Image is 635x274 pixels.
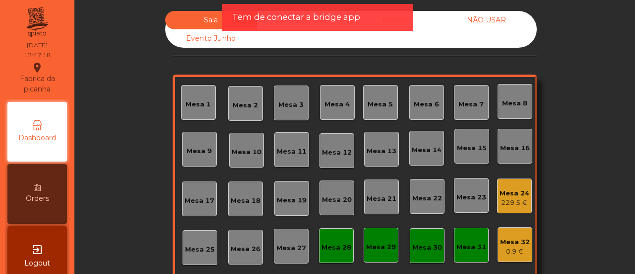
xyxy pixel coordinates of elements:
div: Mesa 10 [232,147,261,157]
div: Mesa 6 [414,99,439,109]
div: Mesa 27 [276,243,306,253]
span: Logout [24,258,50,269]
div: Mesa 3 [278,100,304,110]
div: Mesa 17 [185,196,214,206]
div: [DATE] [27,41,48,50]
div: Mesa 9 [187,146,212,156]
div: NÃO USAR [441,11,532,29]
span: Tem de conectar a bridge app [232,11,360,23]
div: Mesa 14 [412,145,442,155]
div: Mesa 12 [322,148,352,158]
div: Mesa 13 [367,146,396,156]
div: Mesa 19 [277,195,307,205]
div: Mesa 11 [277,147,307,157]
div: 229.5 € [500,198,529,208]
div: Mesa 4 [324,99,350,109]
div: Mesa 18 [231,196,260,206]
span: Dashboard [18,133,56,143]
div: Mesa 25 [185,245,215,255]
div: Mesa 5 [368,99,393,109]
div: Mesa 21 [367,194,396,204]
div: Mesa 1 [186,99,211,109]
div: Mesa 16 [500,143,530,153]
div: Mesa 28 [321,243,351,253]
div: Mesa 30 [412,243,442,253]
div: Mesa 29 [366,242,396,252]
div: Mesa 26 [231,244,260,254]
div: Mesa 22 [412,193,442,203]
div: Mesa 15 [457,143,487,153]
img: qpiato [25,5,49,40]
div: Mesa 32 [500,237,530,247]
i: location_on [31,62,43,74]
div: 12:47:18 [24,51,51,60]
div: Mesa 2 [233,100,258,110]
div: 0.9 € [500,247,530,257]
div: Mesa 20 [322,195,352,205]
div: Mesa 24 [500,188,529,198]
div: Mesa 31 [456,242,486,252]
div: Sala [165,11,257,29]
div: Fabrica da picanha [8,62,66,94]
span: Orders [26,193,49,204]
div: Mesa 23 [456,192,486,202]
div: Evento Junho [165,29,257,48]
div: Mesa 7 [458,99,484,109]
div: Mesa 8 [502,98,527,108]
i: exit_to_app [31,244,43,256]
